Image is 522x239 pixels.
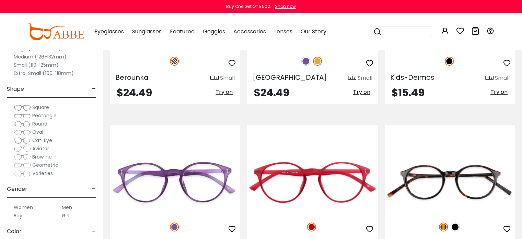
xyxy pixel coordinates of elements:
a: Shop now [271,3,296,9]
div: Small [220,74,235,82]
button: Try on [488,88,510,97]
span: Our Story [301,28,326,35]
span: - [92,181,96,197]
span: Eyeglasses [94,28,124,35]
img: Purple Kids-Callisto - TR ,Light Weight [110,150,240,215]
span: $24.49 [117,85,152,100]
img: Pattern [170,57,179,66]
label: Girl [62,211,69,220]
span: Accessories [233,28,266,35]
span: Goggles [203,28,225,35]
span: Featured [170,28,195,35]
span: Try on [216,88,233,96]
span: Try on [490,88,508,96]
img: size ruler [210,76,219,81]
img: Purple [301,57,310,66]
img: Tortoise Esteban - TR ,Universal Bridge Fit [385,150,515,215]
div: Buy One Get One 50% [226,3,270,10]
button: Try on [213,88,235,97]
span: Gender [7,181,27,197]
button: Try on [351,88,372,97]
img: Yellow [313,57,322,66]
label: Extra-Small (100-118mm) [14,69,74,77]
span: Lenses [274,28,292,35]
img: Purple [170,222,179,231]
img: Geometric.png [14,162,31,169]
img: Cat-Eye.png [14,137,31,144]
label: Small (119-125mm) [14,61,59,69]
img: size ruler [485,76,494,81]
span: Geometric [32,162,58,169]
img: size ruler [348,76,356,81]
span: Berounka [115,73,149,82]
img: Black [451,222,460,231]
img: Oval.png [14,129,31,136]
span: Varieties [32,170,53,177]
img: Browline.png [14,154,31,161]
img: Square.png [14,104,31,111]
span: Cat-Eye [32,137,52,144]
span: Kids-Deimos [390,73,434,82]
span: $15.49 [392,85,425,100]
span: Shape [7,81,24,97]
img: Red Kids-Europa - TR ,Light Weight [247,150,378,215]
span: Round [32,120,47,127]
span: Browline [32,153,52,160]
div: Shop now [275,3,296,10]
img: Round.png [14,121,31,128]
span: Sunglasses [132,28,162,35]
label: Women [14,203,33,211]
span: [GEOGRAPHIC_DATA] [253,73,327,82]
img: Red [307,222,316,231]
div: Small [495,74,510,82]
label: Men [62,203,72,211]
span: Aviator [32,145,49,152]
div: Small [358,74,372,82]
img: Black [445,57,454,66]
span: Oval [32,129,43,135]
img: Aviator.png [14,145,31,152]
img: Rectangle.png [14,112,31,119]
span: $24.49 [254,85,289,100]
span: Square [32,104,49,111]
label: Boy [14,211,22,220]
img: Varieties.png [14,170,31,177]
span: Try on [353,88,370,96]
span: - [92,81,96,97]
label: Medium (126-132mm) [14,53,67,61]
span: Rectangle [32,112,57,119]
img: Tortoise [439,222,448,231]
img: abbeglasses.com [28,23,84,40]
